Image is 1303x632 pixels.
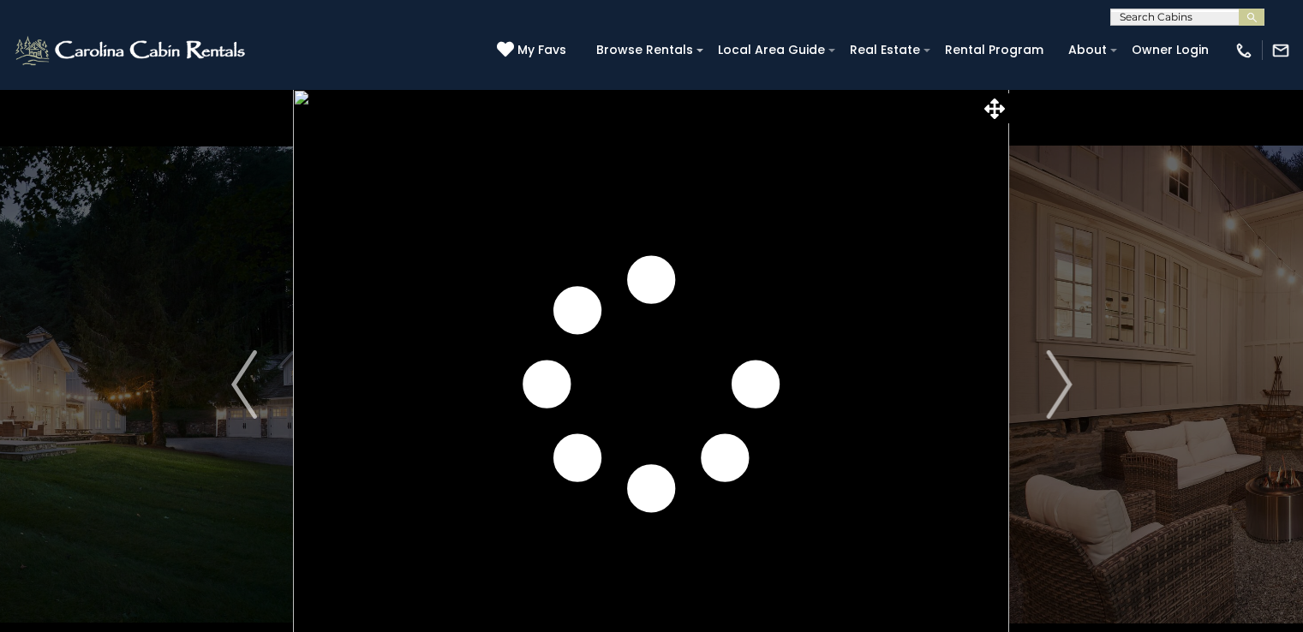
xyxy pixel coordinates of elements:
a: Browse Rentals [588,37,702,63]
a: Owner Login [1123,37,1217,63]
span: My Favs [517,41,566,59]
a: My Favs [497,41,571,60]
img: arrow [231,350,257,419]
img: phone-regular-white.png [1234,41,1253,60]
img: White-1-2.png [13,33,250,68]
a: Rental Program [936,37,1052,63]
img: mail-regular-white.png [1271,41,1290,60]
a: Local Area Guide [709,37,834,63]
a: Real Estate [841,37,929,63]
a: About [1060,37,1115,63]
img: arrow [1046,350,1072,419]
